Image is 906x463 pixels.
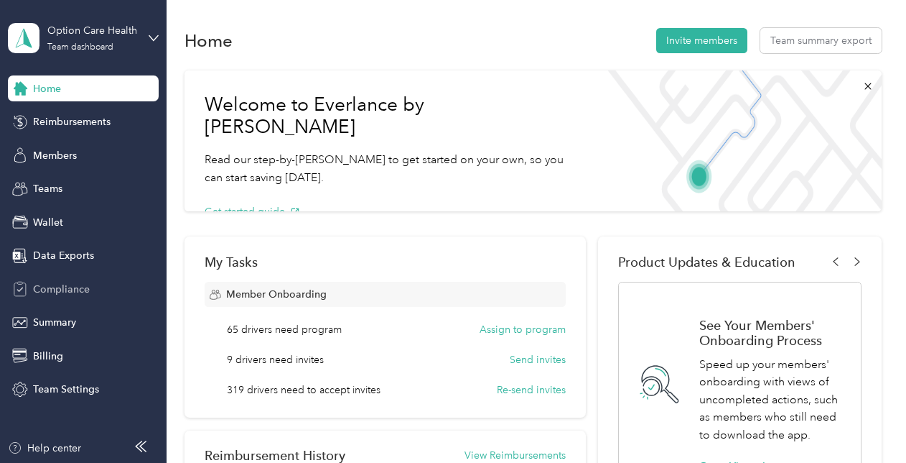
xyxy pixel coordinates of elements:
[33,81,61,96] span: Home
[227,322,342,337] span: 65 drivers need program
[33,282,90,297] span: Compliance
[480,322,566,337] button: Assign to program
[47,23,137,38] div: Option Care Health
[699,356,845,444] p: Speed up your members' onboarding with views of uncompleted actions, such as members who still ne...
[47,43,113,52] div: Team dashboard
[656,28,747,53] button: Invite members
[597,70,882,211] img: Welcome to everlance
[205,151,576,186] p: Read our step-by-[PERSON_NAME] to get started on your own, so you can start saving [DATE].
[227,352,324,367] span: 9 drivers need invites
[33,181,62,196] span: Teams
[510,352,566,367] button: Send invites
[185,33,233,48] h1: Home
[205,93,576,139] h1: Welcome to Everlance by [PERSON_NAME]
[464,448,566,463] button: View Reimbursements
[33,349,63,364] span: Billing
[699,318,845,348] h1: See Your Members' Onboarding Process
[205,448,345,463] h2: Reimbursement History
[618,255,795,270] span: Product Updates & Education
[826,382,906,463] iframe: Everlance-gr Chat Button Frame
[33,148,77,163] span: Members
[33,315,76,330] span: Summary
[205,255,566,270] div: My Tasks
[33,382,99,397] span: Team Settings
[33,215,63,230] span: Wallet
[497,382,566,398] button: Re-send invites
[760,28,882,53] button: Team summary export
[8,441,81,456] button: Help center
[33,114,111,129] span: Reimbursements
[33,248,94,263] span: Data Exports
[227,382,380,398] span: 319 drivers need to accept invites
[205,204,300,219] button: Get started guide
[226,287,327,302] span: Member Onboarding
